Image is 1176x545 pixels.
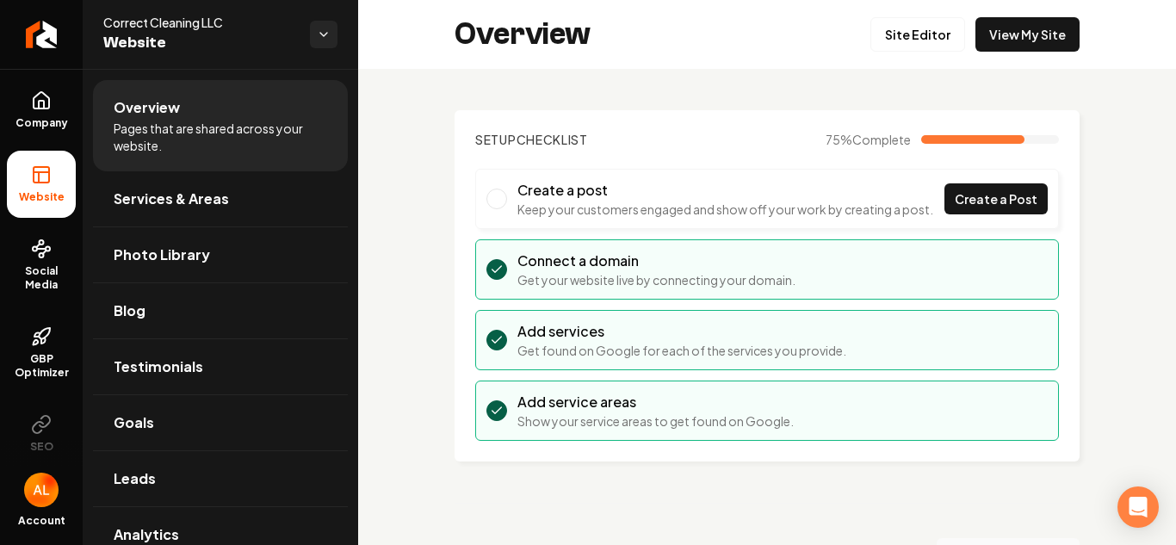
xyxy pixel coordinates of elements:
[18,514,65,528] span: Account
[517,271,795,288] p: Get your website live by connecting your domain.
[114,356,203,377] span: Testimonials
[12,190,71,204] span: Website
[975,17,1080,52] a: View My Site
[93,171,348,226] a: Services & Areas
[475,132,517,147] span: Setup
[23,440,60,454] span: SEO
[114,468,156,489] span: Leads
[114,300,145,321] span: Blog
[870,17,965,52] a: Site Editor
[114,245,210,265] span: Photo Library
[517,342,846,359] p: Get found on Google for each of the services you provide.
[7,313,76,393] a: GBP Optimizer
[7,352,76,380] span: GBP Optimizer
[114,120,327,154] span: Pages that are shared across your website.
[7,225,76,306] a: Social Media
[9,116,75,130] span: Company
[114,524,179,545] span: Analytics
[826,131,911,148] span: 75 %
[517,321,846,342] h3: Add services
[93,451,348,506] a: Leads
[944,183,1048,214] a: Create a Post
[103,31,296,55] span: Website
[103,14,296,31] span: Correct Cleaning LLC
[852,132,911,147] span: Complete
[93,227,348,282] a: Photo Library
[114,97,180,118] span: Overview
[7,400,76,468] button: SEO
[517,251,795,271] h3: Connect a domain
[24,473,59,507] img: Aaron Lamartz
[1117,486,1159,528] div: Open Intercom Messenger
[24,473,59,507] button: Open user button
[26,21,58,48] img: Rebolt Logo
[93,395,348,450] a: Goals
[93,283,348,338] a: Blog
[517,201,933,218] p: Keep your customers engaged and show off your work by creating a post.
[114,189,229,209] span: Services & Areas
[955,190,1037,208] span: Create a Post
[517,412,794,430] p: Show your service areas to get found on Google.
[114,412,154,433] span: Goals
[455,17,591,52] h2: Overview
[7,264,76,292] span: Social Media
[475,131,588,148] h2: Checklist
[93,339,348,394] a: Testimonials
[517,392,794,412] h3: Add service areas
[517,180,933,201] h3: Create a post
[7,77,76,144] a: Company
